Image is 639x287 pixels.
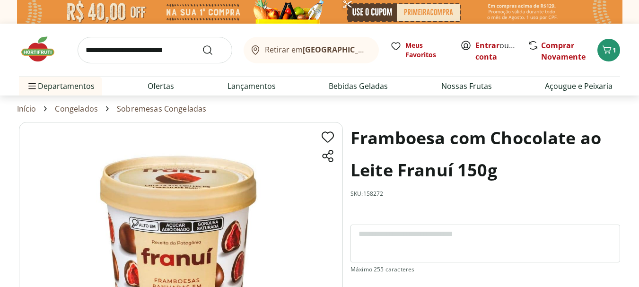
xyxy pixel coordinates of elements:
span: Departamentos [26,75,95,97]
h1: Framboesa com Chocolate ao Leite Franuí 150g [350,122,620,186]
a: Criar conta [475,40,527,62]
button: Submit Search [202,44,225,56]
a: Bebidas Geladas [329,80,388,92]
p: SKU: 158272 [350,190,384,198]
a: Sobremesas Congeladas [117,104,206,113]
a: Início [17,104,36,113]
a: Nossas Frutas [441,80,492,92]
input: search [78,37,232,63]
a: Entrar [475,40,499,51]
span: 1 [613,45,616,54]
span: Meus Favoritos [405,41,449,60]
a: Ofertas [148,80,174,92]
img: Hortifruti [19,35,66,63]
button: Retirar em[GEOGRAPHIC_DATA]/[GEOGRAPHIC_DATA] [244,37,379,63]
a: Lançamentos [228,80,276,92]
a: Açougue e Peixaria [545,80,613,92]
button: Menu [26,75,38,97]
a: Meus Favoritos [390,41,449,60]
span: ou [475,40,517,62]
b: [GEOGRAPHIC_DATA]/[GEOGRAPHIC_DATA] [303,44,462,55]
a: Comprar Novamente [541,40,586,62]
a: Congelados [55,104,98,113]
span: Retirar em [265,45,369,54]
button: Carrinho [597,39,620,61]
